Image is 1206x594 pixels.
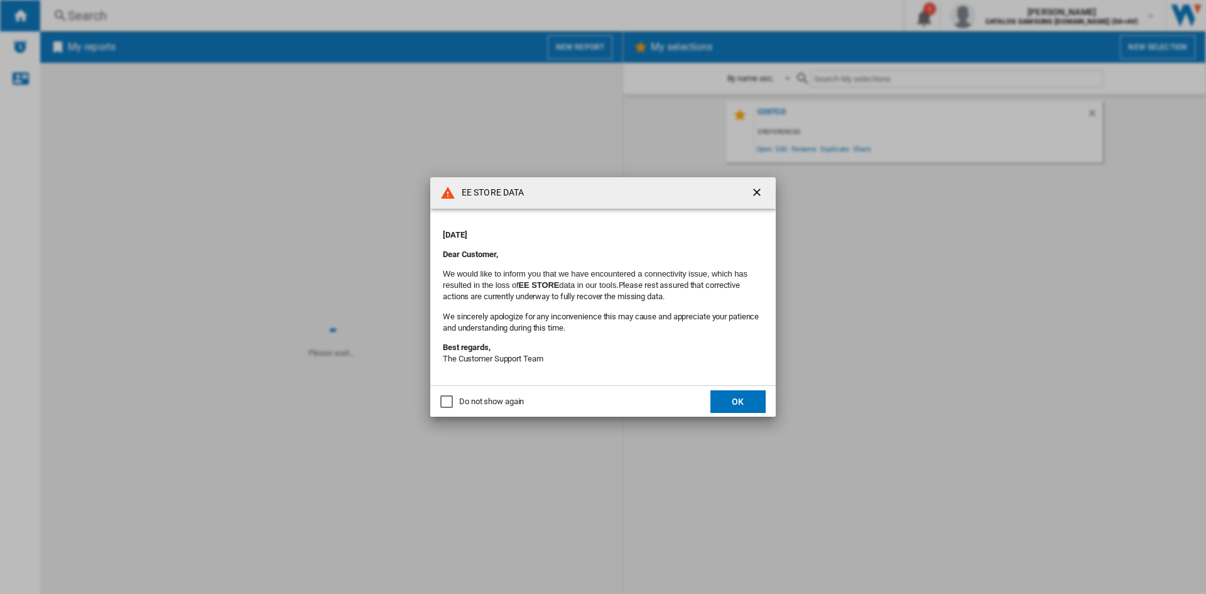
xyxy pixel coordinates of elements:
[440,396,524,408] md-checkbox: Do not show again
[710,390,766,413] button: OK
[443,311,763,334] p: We sincerely apologize for any inconvenience this may cause and appreciate your patience and unde...
[443,269,747,290] font: We would like to inform you that we have encountered a connectivity issue, which has resulted in ...
[559,280,618,290] font: data in our tools.
[443,230,467,239] strong: [DATE]
[443,268,763,303] p: Please rest assured that corrective actions are currently underway to fully recover the missing d...
[455,187,524,199] h4: EE STORE DATA
[751,186,766,201] ng-md-icon: getI18NText('BUTTONS.CLOSE_DIALOG')
[746,180,771,206] button: getI18NText('BUTTONS.CLOSE_DIALOG')
[443,343,491,352] strong: Best regards,
[459,396,524,407] div: Do not show again
[519,280,560,290] b: EE STORE
[443,250,498,259] strong: Dear Customer,
[443,342,763,365] p: The Customer Support Team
